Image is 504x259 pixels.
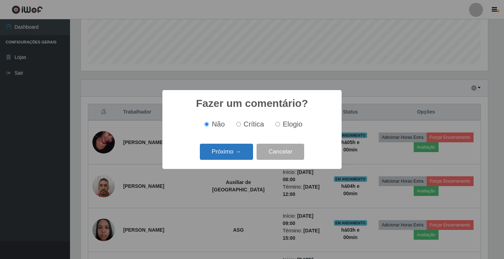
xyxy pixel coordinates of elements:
input: Crítica [236,122,241,127]
span: Não [212,120,225,128]
input: Não [204,122,209,127]
button: Próximo → [200,144,253,160]
span: Elogio [283,120,302,128]
input: Elogio [275,122,280,127]
button: Cancelar [257,144,304,160]
span: Crítica [244,120,264,128]
h2: Fazer um comentário? [196,97,308,110]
